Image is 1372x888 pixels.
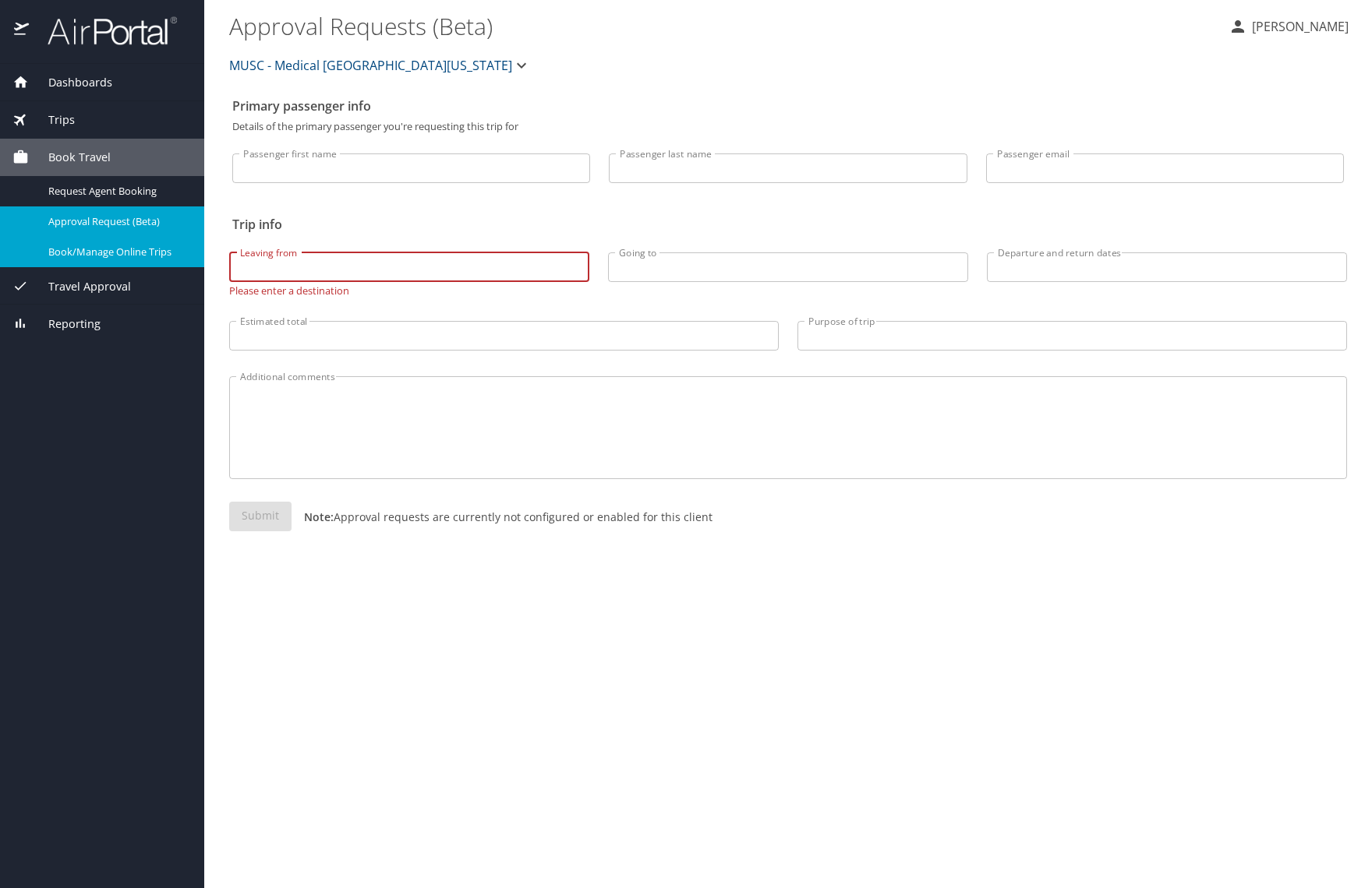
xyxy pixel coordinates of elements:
span: Trips [29,111,75,129]
h2: Primary passenger info [232,93,1344,118]
button: [PERSON_NAME] [1222,12,1355,41]
p: Details of the primary passenger you're requesting this trip for [232,122,1344,132]
span: Travel Approval [29,278,131,295]
strong: Note: [304,509,334,524]
span: MUSC - Medical [GEOGRAPHIC_DATA][US_STATE] [229,55,512,76]
span: Approval Request (Beta) [48,214,186,229]
button: MUSC - Medical [GEOGRAPHIC_DATA][US_STATE] [223,50,537,81]
span: Book Travel [29,149,111,166]
h1: Approval Requests (Beta) [229,2,1216,50]
span: Reporting [29,315,101,333]
span: Dashboards [29,74,112,91]
img: airportal-logo.png [30,16,177,46]
p: Please enter a destination [229,282,589,296]
p: [PERSON_NAME] [1247,17,1349,36]
span: Request Agent Booking [48,184,186,199]
img: icon-airportal.png [14,16,30,46]
h2: Trip info [232,212,1344,237]
p: Approval requests are currently not configured or enabled for this client [292,509,713,525]
span: Book/Manage Online Trips [48,245,186,259]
